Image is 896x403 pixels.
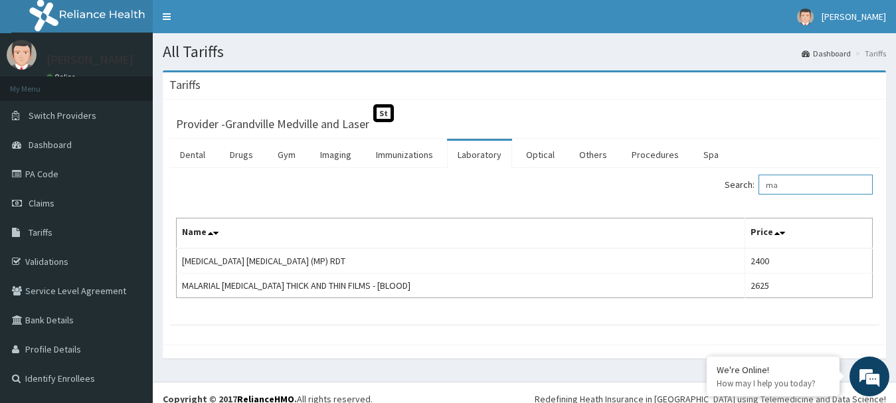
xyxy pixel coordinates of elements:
a: Online [46,72,78,82]
img: User Image [797,9,814,25]
span: Dashboard [29,139,72,151]
a: Immunizations [365,141,444,169]
span: Switch Providers [29,110,96,121]
td: MALARIAL [MEDICAL_DATA] THICK AND THIN FILMS - [BLOOD] [177,274,745,298]
th: Name [177,218,745,249]
p: [PERSON_NAME] [46,54,134,66]
textarea: Type your message and hit 'Enter' [7,265,253,311]
span: We're online! [77,118,183,252]
a: Dental [169,141,216,169]
input: Search: [759,175,873,195]
a: Spa [693,141,729,169]
span: [PERSON_NAME] [822,11,886,23]
a: Others [569,141,618,169]
a: Laboratory [447,141,512,169]
li: Tariffs [852,48,886,59]
span: Claims [29,197,54,209]
h1: All Tariffs [163,43,886,60]
a: Drugs [219,141,264,169]
img: User Image [7,40,37,70]
h3: Tariffs [169,79,201,91]
td: 2625 [745,274,872,298]
div: Chat with us now [69,74,223,92]
img: d_794563401_company_1708531726252_794563401 [25,66,54,100]
h3: Provider - Grandville Medville and Laser [176,118,369,130]
a: Gym [267,141,306,169]
div: We're Online! [717,364,830,376]
a: Optical [515,141,565,169]
a: Imaging [310,141,362,169]
td: 2400 [745,248,872,274]
a: Procedures [621,141,689,169]
span: St [373,104,394,122]
label: Search: [725,175,873,195]
a: Dashboard [802,48,851,59]
th: Price [745,218,872,249]
p: How may I help you today? [717,378,830,389]
div: Minimize live chat window [218,7,250,39]
span: Tariffs [29,226,52,238]
td: [MEDICAL_DATA] [MEDICAL_DATA] (MP) RDT [177,248,745,274]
